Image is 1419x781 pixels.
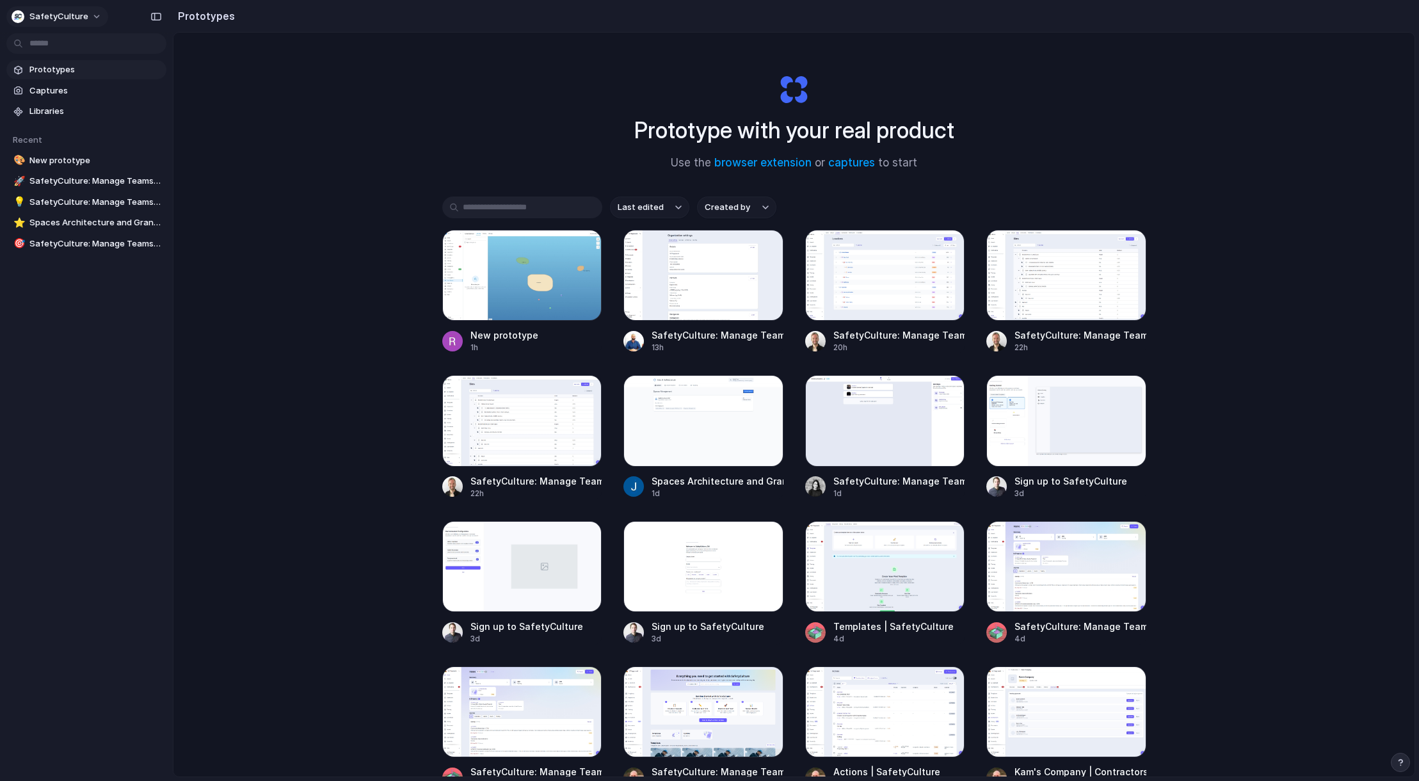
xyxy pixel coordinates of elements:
div: 🚀 [13,174,22,189]
button: ⭐ [12,216,24,229]
a: ⭐Spaces Architecture and Granular Control System [6,213,166,232]
div: 22h [1014,342,1146,353]
div: 1d [652,488,783,499]
a: Sign up to SafetyCultureSign up to SafetyCulture3d [442,521,602,645]
a: 🎨New prototype [6,151,166,170]
a: 🎯SafetyCulture: Manage Teams and Inspection Data [6,234,166,254]
div: 3d [652,633,764,645]
a: 🚀SafetyCulture: Manage Teams and Inspection Data | SafetyCulture [6,172,166,191]
button: 🎨 [12,154,24,167]
h2: Prototypes [173,8,235,24]
button: SafetyCulture [6,6,108,27]
span: Prototypes [29,63,161,76]
div: Sign up to SafetyCulture [1014,474,1127,488]
div: Sign up to SafetyCulture [652,620,764,633]
a: 💡SafetyCulture: Manage Teams and Inspection Data | SafetyCulture [6,193,166,212]
a: Spaces Architecture and Granular Control SystemSpaces Architecture and Granular Control System1d [623,375,783,499]
div: 4d [1014,633,1146,645]
button: 🎯 [12,238,24,250]
div: 13h [652,342,783,353]
div: Sign up to SafetyCulture [470,620,583,633]
div: 🎨 [13,153,22,168]
span: New prototype [29,154,161,167]
div: SafetyCulture: Manage Teams and Inspection Data | SafetyCulture [652,765,783,778]
a: SafetyCulture: Manage Teams and Inspection DataSafetyCulture: Manage Teams and Inspection Data1d [805,375,965,499]
a: captures [828,156,875,169]
a: browser extension [714,156,812,169]
div: 20h [833,342,965,353]
div: Actions | SafetyCulture [833,765,940,778]
span: Captures [29,85,161,97]
button: Last edited [610,197,689,218]
span: SafetyCulture: Manage Teams and Inspection Data | SafetyCulture [29,175,161,188]
div: SafetyCulture: Manage Teams and Inspection Data | SafetyCulture [1014,620,1146,633]
span: Use the or to start [671,155,917,172]
div: 3d [470,633,583,645]
div: 💡 [13,195,22,209]
a: Templates | SafetyCultureTemplates | SafetyCulture4d [805,521,965,645]
span: SafetyCulture: Manage Teams and Inspection Data | SafetyCulture [29,196,161,209]
a: SafetyCulture: Manage Teams and Inspection Data | SafetyCultureSafetyCulture: Manage Teams and In... [442,375,602,499]
div: Templates | SafetyCulture [833,620,954,633]
a: Prototypes [6,60,166,79]
div: New prototype [470,328,538,342]
button: 🚀 [12,175,24,188]
button: Created by [697,197,776,218]
button: 💡 [12,196,24,209]
div: 22h [470,488,602,499]
div: 1h [470,342,538,353]
a: Sign up to SafetyCultureSign up to SafetyCulture3d [623,521,783,645]
a: Sign up to SafetyCultureSign up to SafetyCulture3d [986,375,1146,499]
div: SafetyCulture: Manage Teams and Inspection Data [833,474,965,488]
a: SafetyCulture: Manage Teams and Inspection Data | SafetyCultureSafetyCulture: Manage Teams and In... [805,230,965,353]
div: Kam's Company | Contractors | SafetyCulture [1014,765,1146,778]
a: SafetyCulture: Manage Teams and Inspection Data | SafetyCultureSafetyCulture: Manage Teams and In... [623,230,783,353]
div: SafetyCulture: Manage Teams and Inspection Data | SafetyCulture [833,328,965,342]
span: SafetyCulture: Manage Teams and Inspection Data [29,238,161,250]
div: SafetyCulture: Manage Teams and Inspection Data | SafetyCulture [1014,328,1146,342]
a: New prototypeNew prototype1h [442,230,602,353]
a: Libraries [6,102,166,121]
div: 🎯 [13,236,22,251]
a: SafetyCulture: Manage Teams and Inspection Data | SafetyCultureSafetyCulture: Manage Teams and In... [986,521,1146,645]
div: Spaces Architecture and Granular Control System [652,474,783,488]
div: SafetyCulture: Manage Teams and Inspection Data | SafetyCulture [470,474,602,488]
a: SafetyCulture: Manage Teams and Inspection Data | SafetyCultureSafetyCulture: Manage Teams and In... [986,230,1146,353]
div: 3d [1014,488,1127,499]
h1: Prototype with your real product [634,113,954,147]
span: Libraries [29,105,161,118]
span: Last edited [618,201,664,214]
div: 4d [833,633,954,645]
span: Spaces Architecture and Granular Control System [29,216,161,229]
div: 1d [833,488,965,499]
a: Captures [6,81,166,101]
span: Created by [705,201,750,214]
div: SafetyCulture: Manage Teams and Inspection Data | SafetyCulture [652,328,783,342]
div: ⭐ [13,216,22,230]
span: SafetyCulture [29,10,88,23]
div: SafetyCulture: Manage Teams and Inspection Data | SafetyCulture [470,765,602,778]
span: Recent [13,134,42,145]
